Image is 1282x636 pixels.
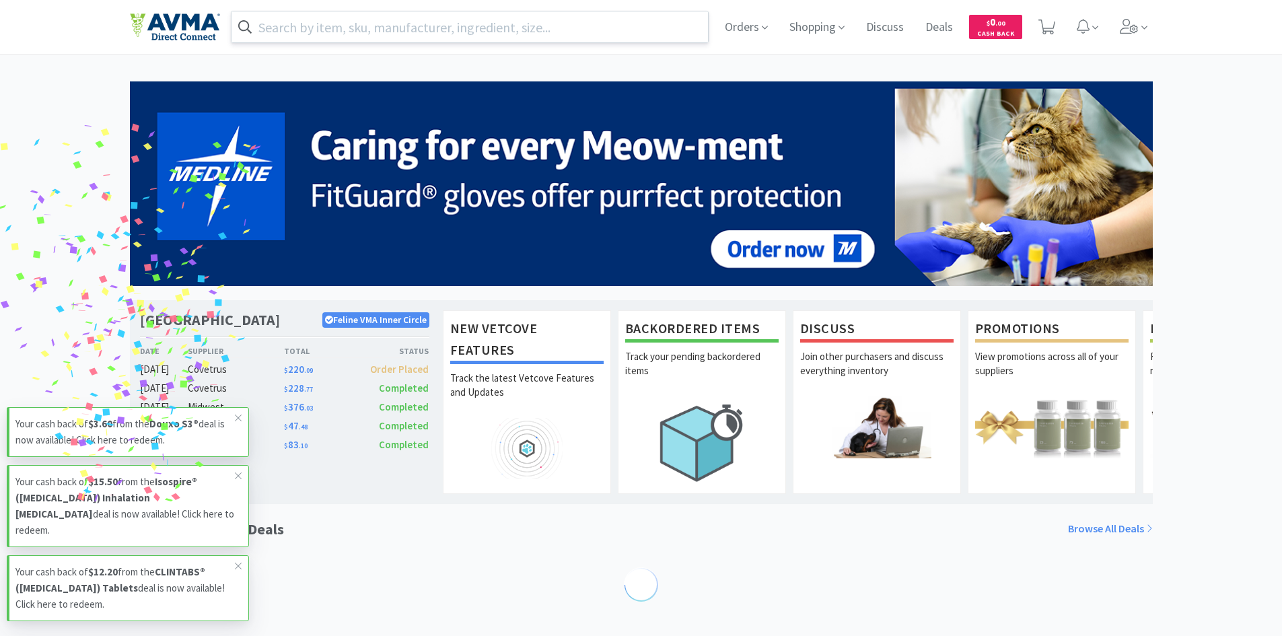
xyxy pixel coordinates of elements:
[284,438,308,451] span: 83
[625,349,779,396] p: Track your pending backordered items
[304,366,313,375] span: . 09
[140,361,429,378] a: [DATE]Covetrus$220.09Order Placed
[284,441,288,450] span: $
[299,423,308,431] span: . 48
[304,385,313,394] span: . 77
[370,363,429,376] span: Order Placed
[284,404,288,413] span: $
[800,318,954,343] h1: Discuss
[140,310,280,330] h1: [GEOGRAPHIC_DATA]
[140,361,188,378] div: [DATE]
[15,474,235,538] p: Your cash back of from the deal is now available! Click here to redeem.
[232,11,709,42] input: Search by item, sku, manufacturer, ingredient, size...
[284,382,313,394] span: 228
[188,399,284,415] div: Midwest
[450,418,604,479] img: hero_feature_roadmap.png
[861,22,909,34] a: Discuss
[322,312,429,327] p: Feline VMA Inner Circle
[140,399,188,415] div: [DATE]
[15,416,235,448] p: Your cash back of from the deal is now available! Click here to redeem.
[88,475,118,488] strong: $15.50
[88,565,118,578] strong: $12.20
[284,345,357,357] div: Total
[149,417,199,430] strong: Douxo S3®
[968,310,1136,493] a: PromotionsView promotions across all of your suppliers
[379,438,429,451] span: Completed
[379,400,429,413] span: Completed
[140,345,188,357] div: Date
[140,418,429,434] a: [DATE]Midwest$47.48Completed
[975,349,1129,396] p: View promotions across all of your suppliers
[284,400,313,413] span: 376
[800,349,954,396] p: Join other purchasers and discuss everything inventory
[140,380,188,396] div: [DATE]
[977,30,1014,39] span: Cash Back
[15,564,235,612] p: Your cash back of from the deal is now available! Click here to redeem.
[975,318,1129,343] h1: Promotions
[188,380,284,396] div: Covetrus
[625,396,779,489] img: hero_backorders.png
[1068,520,1153,538] a: Browse All Deals
[284,363,313,376] span: 220
[188,345,284,357] div: Supplier
[304,404,313,413] span: . 03
[975,396,1129,458] img: hero_promotions.png
[140,380,429,396] a: [DATE]Covetrus$228.77Completed
[618,310,786,493] a: Backordered ItemsTrack your pending backordered items
[130,13,220,41] img: e4e33dab9f054f5782a47901c742baa9_102.png
[299,441,308,450] span: . 10
[130,81,1153,286] img: 5b85490d2c9a43ef9873369d65f5cc4c_481.png
[800,396,954,458] img: hero_discuss.png
[920,22,958,34] a: Deals
[357,345,429,357] div: Status
[284,419,308,432] span: 47
[15,475,197,520] strong: Isospire® ([MEDICAL_DATA]) Inhalation [MEDICAL_DATA]
[379,382,429,394] span: Completed
[987,19,990,28] span: $
[793,310,961,493] a: DiscussJoin other purchasers and discuss everything inventory
[284,423,288,431] span: $
[188,361,284,378] div: Covetrus
[140,399,429,415] a: [DATE]Midwest$376.03Completed
[969,9,1022,45] a: $0.00Cash Back
[140,437,429,453] a: [DATE]Midwest$83.10Completed
[987,15,1005,28] span: 0
[443,310,611,493] a: New Vetcove FeaturesTrack the latest Vetcove Features and Updates
[88,417,112,430] strong: $3.60
[284,385,288,394] span: $
[284,366,288,375] span: $
[450,318,604,364] h1: New Vetcove Features
[450,371,604,418] p: Track the latest Vetcove Features and Updates
[625,318,779,343] h1: Backordered Items
[379,419,429,432] span: Completed
[995,19,1005,28] span: . 00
